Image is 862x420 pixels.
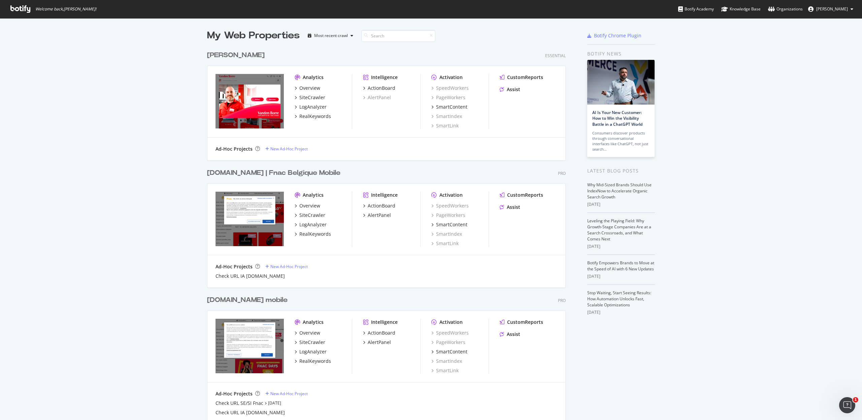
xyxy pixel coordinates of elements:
[594,32,641,39] div: Botify Chrome Plugin
[295,221,327,228] a: LogAnalyzer
[299,85,320,91] div: Overview
[587,273,655,279] div: [DATE]
[587,50,655,58] div: Botify news
[431,231,462,237] a: SmartIndex
[207,50,265,60] div: [PERSON_NAME]
[431,330,469,336] a: SpeedWorkers
[431,348,467,355] a: SmartContent
[268,400,281,406] a: [DATE]
[500,86,520,93] a: Assist
[207,168,343,178] a: [DOMAIN_NAME] | Fnac Belgique Mobile
[431,122,459,129] a: SmartLink
[545,53,566,59] div: Essential
[299,330,320,336] div: Overview
[368,212,391,219] div: AlertPanel
[368,330,395,336] div: ActionBoard
[816,6,848,12] span: Tamara Quiñones
[35,6,96,12] span: Welcome back, [PERSON_NAME] !
[295,330,320,336] a: Overview
[207,295,288,305] div: [DOMAIN_NAME] mobile
[592,110,642,127] a: AI Is Your New Customer: How to Win the Visibility Battle in a ChatGPT World
[431,202,469,209] a: SpeedWorkers
[439,74,463,81] div: Activation
[507,319,543,326] div: CustomReports
[587,290,651,308] a: Stop Waiting, Start Seeing Results: How Automation Unlocks Fast, Scalable Optimizations
[207,29,300,42] div: My Web Properties
[431,104,467,110] a: SmartContent
[803,4,859,14] button: [PERSON_NAME]
[768,6,803,12] div: Organizations
[295,358,331,365] a: RealKeywords
[431,367,459,374] div: SmartLink
[299,358,331,365] div: RealKeywords
[207,50,267,60] a: [PERSON_NAME]
[299,221,327,228] div: LogAnalyzer
[265,146,308,152] a: New Ad-Hoc Project
[295,348,327,355] a: LogAnalyzer
[587,32,641,39] a: Botify Chrome Plugin
[839,397,855,413] iframe: Intercom live chat
[215,273,285,279] a: Check URL IA [DOMAIN_NAME]
[265,264,308,269] a: New Ad-Hoc Project
[587,60,655,105] img: AI Is Your New Customer: How to Win the Visibility Battle in a ChatGPT World
[265,391,308,396] a: New Ad-Hoc Project
[295,85,320,91] a: Overview
[431,339,465,346] div: PageWorkers
[507,331,520,338] div: Assist
[431,85,469,91] div: SpeedWorkers
[500,331,520,338] a: Assist
[431,94,465,101] a: PageWorkers
[587,167,655,175] div: Latest Blog Posts
[587,182,652,200] a: Why Mid-Sized Brands Should Use IndexNow to Accelerate Organic Search Growth
[371,74,398,81] div: Intelligence
[299,339,325,346] div: SiteCrawler
[436,348,467,355] div: SmartContent
[303,319,324,326] div: Analytics
[431,221,467,228] a: SmartContent
[295,339,325,346] a: SiteCrawler
[363,85,395,91] a: ActionBoard
[363,212,391,219] a: AlertPanel
[507,204,520,211] div: Assist
[215,146,253,152] div: Ad-Hoc Projects
[431,358,462,365] a: SmartIndex
[215,409,285,416] a: Check URL IA [DOMAIN_NAME]
[305,30,356,41] button: Most recent crawl
[295,212,325,219] a: SiteCrawler
[431,212,465,219] div: PageWorkers
[215,400,263,407] a: Check URL SE/SI Fnac
[558,170,566,176] div: Pro
[299,104,327,110] div: LogAnalyzer
[299,348,327,355] div: LogAnalyzer
[303,192,324,198] div: Analytics
[431,113,462,120] a: SmartIndex
[215,319,284,373] img: www.fnac.com/
[215,74,284,128] img: www.vandenborre.be/
[853,397,858,403] span: 1
[436,221,467,228] div: SmartContent
[368,202,395,209] div: ActionBoard
[507,86,520,93] div: Assist
[295,94,325,101] a: SiteCrawler
[371,192,398,198] div: Intelligence
[299,94,325,101] div: SiteCrawler
[363,202,395,209] a: ActionBoard
[436,104,467,110] div: SmartContent
[270,391,308,396] div: New Ad-Hoc Project
[500,192,543,198] a: CustomReports
[363,94,391,101] a: AlertPanel
[592,130,650,152] div: Consumers discover products through conversational interfaces like ChatGPT, not just search…
[295,231,331,237] a: RealKeywords
[507,192,543,198] div: CustomReports
[439,319,463,326] div: Activation
[299,113,331,120] div: RealKeywords
[270,146,308,152] div: New Ad-Hoc Project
